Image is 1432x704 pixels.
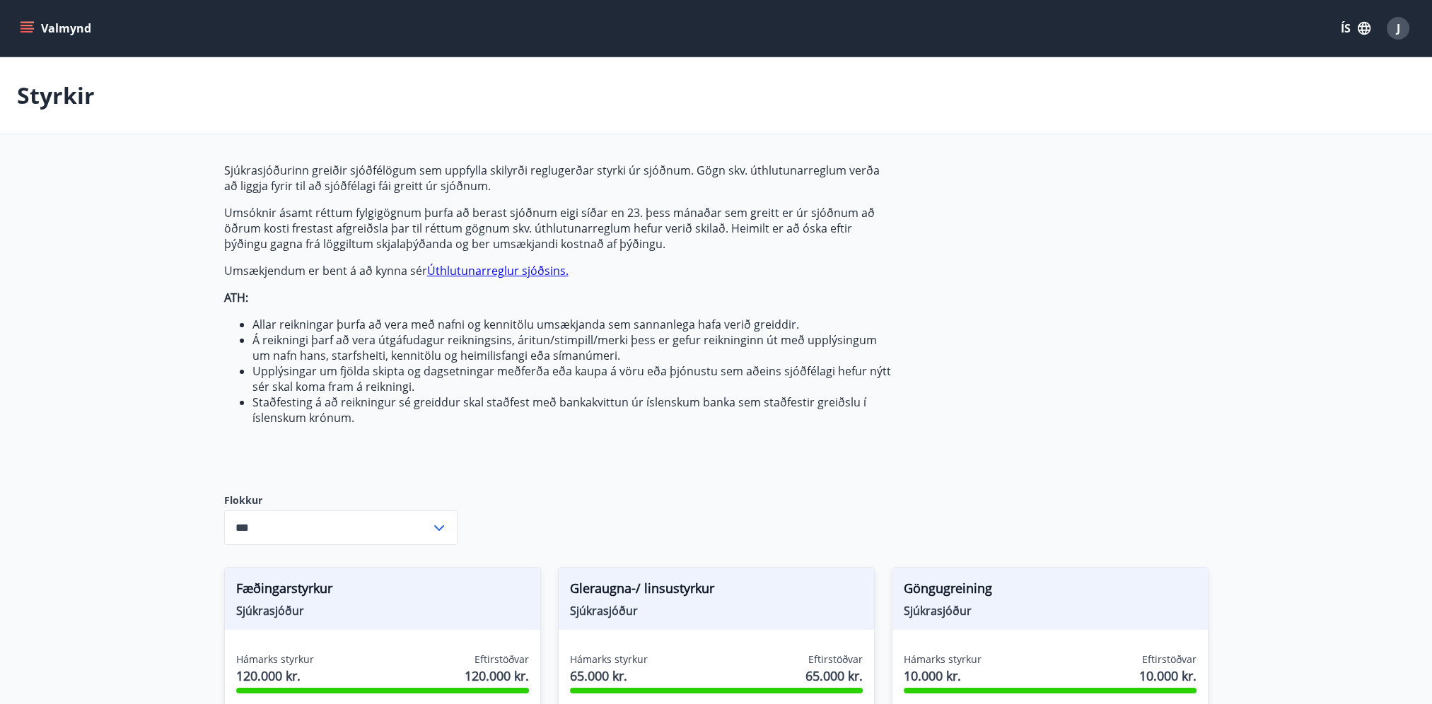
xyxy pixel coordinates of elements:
span: 65.000 kr. [570,667,648,685]
span: Gleraugna-/ linsustyrkur [570,579,863,603]
span: Hámarks styrkur [904,652,982,667]
p: Styrkir [17,80,95,111]
span: Hámarks styrkur [570,652,648,667]
span: Eftirstöðvar [1142,652,1197,667]
span: Eftirstöðvar [808,652,863,667]
span: 10.000 kr. [904,667,982,685]
span: 120.000 kr. [465,667,529,685]
li: Allar reikningar þurfa að vera með nafni og kennitölu umsækjanda sem sannanlega hafa verið greiddir. [252,317,892,332]
span: Eftirstöðvar [475,652,529,667]
span: 120.000 kr. [236,667,314,685]
span: Sjúkrasjóður [236,603,529,618]
span: 10.000 kr. [1139,667,1197,685]
p: Umsækjendum er bent á að kynna sér [224,263,892,278]
span: Sjúkrasjóður [904,603,1197,618]
button: ÍS [1333,16,1378,41]
span: J [1397,20,1400,36]
span: Göngugreining [904,579,1197,603]
a: Úthlutunarreglur sjóðsins. [427,263,569,278]
span: 65.000 kr. [805,667,863,685]
li: Upplýsingar um fjölda skipta og dagsetningar meðferða eða kaupa á vöru eða þjónustu sem aðeins sj... [252,363,892,394]
li: Staðfesting á að reikningur sé greiddur skal staðfest með bankakvittun úr íslenskum banka sem sta... [252,394,892,426]
span: Hámarks styrkur [236,652,314,667]
span: Sjúkrasjóður [570,603,863,618]
li: Á reikningi þarf að vera útgáfudagur reikningsins, áritun/stimpill/merki þess er gefur reikningin... [252,332,892,363]
button: J [1381,11,1415,45]
label: Flokkur [224,493,458,508]
p: Umsóknir ásamt réttum fylgigögnum þurfa að berast sjóðnum eigi síðar en 23. þess mánaðar sem grei... [224,205,892,252]
p: Sjúkrasjóðurinn greiðir sjóðfélögum sem uppfylla skilyrði reglugerðar styrki úr sjóðnum. Gögn skv... [224,163,892,194]
button: menu [17,16,97,41]
strong: ATH: [224,290,248,305]
span: Fæðingarstyrkur [236,579,529,603]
